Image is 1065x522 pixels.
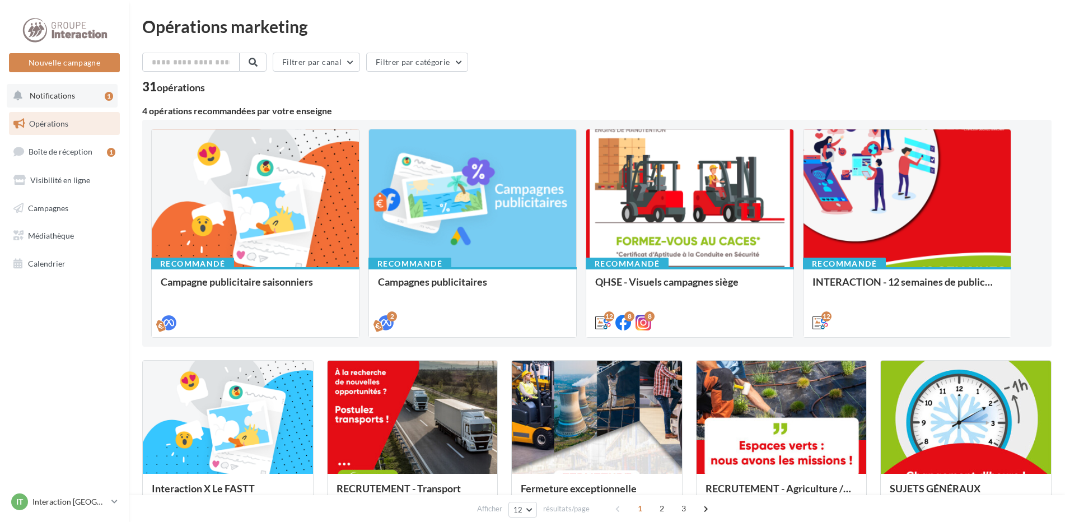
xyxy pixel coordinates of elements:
a: Opérations [7,112,122,136]
div: RECRUTEMENT - Transport [337,483,489,505]
div: 1 [105,92,113,101]
div: QHSE - Visuels campagnes siège [595,276,784,299]
div: Campagne publicitaire saisonniers [161,276,350,299]
div: 2 [387,311,397,321]
div: Recommandé [151,258,234,270]
span: Notifications [30,91,75,100]
button: 12 [508,502,537,518]
div: 12 [604,311,614,321]
div: INTERACTION - 12 semaines de publication [812,276,1002,299]
div: Campagnes publicitaires [378,276,567,299]
div: opérations [157,82,205,92]
span: IT [16,496,23,507]
div: 8 [624,311,634,321]
div: Recommandé [586,258,669,270]
div: SUJETS GÉNÉRAUX [890,483,1042,505]
span: Campagnes [28,203,68,212]
span: résultats/page [543,504,590,514]
div: 8 [644,311,655,321]
div: Recommandé [803,258,886,270]
div: 1 [107,148,115,157]
div: Fermeture exceptionnelle [521,483,673,505]
span: Calendrier [28,259,66,268]
a: Visibilité en ligne [7,169,122,192]
a: IT Interaction [GEOGRAPHIC_DATA] [9,491,120,512]
div: 4 opérations recommandées par votre enseigne [142,106,1052,115]
button: Nouvelle campagne [9,53,120,72]
div: RECRUTEMENT - Agriculture / Espaces verts [706,483,858,505]
span: 3 [675,500,693,518]
div: Opérations marketing [142,18,1052,35]
span: Visibilité en ligne [30,175,90,185]
span: Opérations [29,119,68,128]
a: Boîte de réception1 [7,139,122,164]
span: 12 [513,505,523,514]
span: 1 [631,500,649,518]
span: Médiathèque [28,231,74,240]
button: Filtrer par catégorie [366,53,468,72]
button: Filtrer par canal [273,53,360,72]
p: Interaction [GEOGRAPHIC_DATA] [32,496,107,507]
div: 12 [821,311,832,321]
div: Interaction X Le FASTT [152,483,304,505]
a: Campagnes [7,197,122,220]
div: Recommandé [368,258,451,270]
span: Boîte de réception [29,147,92,156]
div: 31 [142,81,205,93]
span: Afficher [477,504,502,514]
span: 2 [653,500,671,518]
a: Médiathèque [7,224,122,248]
button: Notifications 1 [7,84,118,108]
a: Calendrier [7,252,122,276]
